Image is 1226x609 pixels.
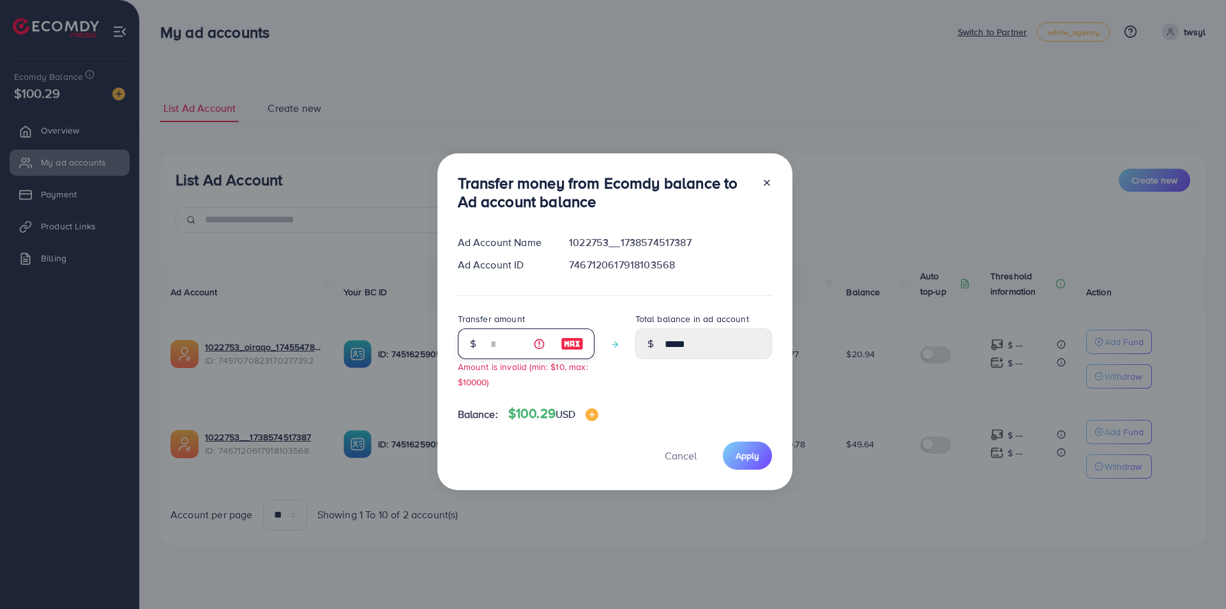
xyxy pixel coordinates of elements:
[635,312,749,325] label: Total balance in ad account
[458,360,588,387] small: Amount is invalid (min: $10, max: $10000)
[665,449,697,463] span: Cancel
[736,449,759,462] span: Apply
[556,407,575,421] span: USD
[561,336,584,351] img: image
[1172,551,1216,599] iframe: Chat
[649,442,713,469] button: Cancel
[448,258,559,272] div: Ad Account ID
[559,235,782,250] div: 1022753__1738574517387
[458,174,752,211] h3: Transfer money from Ecomdy balance to Ad account balance
[458,312,525,325] label: Transfer amount
[723,442,772,469] button: Apply
[508,406,599,422] h4: $100.29
[448,235,559,250] div: Ad Account Name
[559,258,782,272] div: 7467120617918103568
[458,407,498,422] span: Balance:
[586,408,598,421] img: image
